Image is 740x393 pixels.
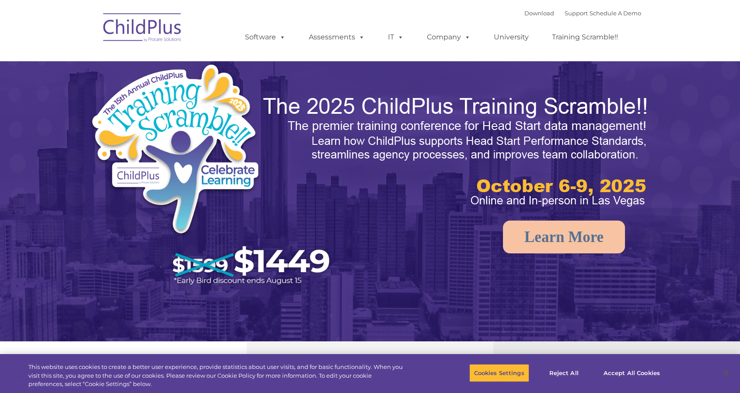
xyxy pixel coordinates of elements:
[122,94,159,100] span: Phone number
[524,10,554,17] a: Download
[599,364,665,382] button: Accept All Cookies
[565,10,588,17] a: Support
[300,28,373,46] a: Assessments
[99,7,186,51] img: ChildPlus by Procare Solutions
[469,364,529,382] button: Cookies Settings
[524,10,641,17] font: |
[379,28,412,46] a: IT
[543,28,627,46] a: Training Scramble!!
[716,363,736,382] button: Close
[236,28,294,46] a: Software
[503,221,625,253] a: Learn More
[485,28,538,46] a: University
[590,10,641,17] a: Schedule A Demo
[537,364,591,382] button: Reject All
[418,28,479,46] a: Company
[28,363,407,389] div: This website uses cookies to create a better user experience, provide statistics about user visit...
[122,58,148,64] span: Last name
